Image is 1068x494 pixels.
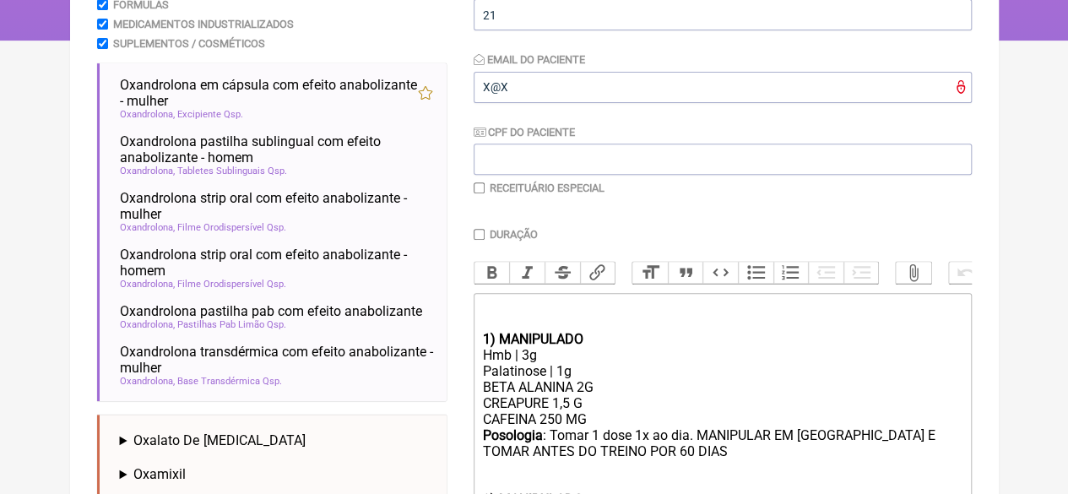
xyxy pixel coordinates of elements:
[177,109,243,120] span: Excipiente Qsp
[949,262,984,284] button: Undo
[113,37,265,50] label: Suplementos / Cosméticos
[177,279,286,290] span: Filme Orodispersível Qsp
[120,432,433,448] summary: Oxalato De [MEDICAL_DATA]
[808,262,843,284] button: Decrease Level
[702,262,738,284] button: Code
[773,262,809,284] button: Numbers
[474,53,585,66] label: Email do Paciente
[120,222,175,233] span: Oxandrolona
[177,319,286,330] span: Pastilhas Pab Limão Qsp
[120,279,175,290] span: Oxandrolona
[120,344,433,376] span: Oxandrolona transdérmica com efeito anabolizante - mulher
[738,262,773,284] button: Bullets
[120,190,433,222] span: Oxandrolona strip oral com efeito anabolizante - mulher
[177,376,282,387] span: Base Transdérmica Qsp
[177,222,286,233] span: Filme Orodispersível Qsp
[482,427,962,491] div: : Tomar 1 dose 1x ao dia. MANIPULAR EM [GEOGRAPHIC_DATA] E TOMAR ANTES DO TREINO POR 60 DIAS
[896,262,931,284] button: Attach Files
[120,109,175,120] span: Oxandrolona
[120,133,433,166] span: Oxandrolona pastilha sublingual com efeito anabolizante - homem
[482,331,583,347] strong: 1) MANIPULADO
[490,228,538,241] label: Duração
[632,262,668,284] button: Heading
[120,247,433,279] span: Oxandrolona strip oral com efeito anabolizante - homem
[120,77,418,109] span: Oxandrolona em cápsula com efeito anabolizante - mulher
[120,400,433,432] span: Oxandrolona pastilha sublingual com efeito anabolizante - mulher
[113,18,294,30] label: Medicamentos Industrializados
[133,432,305,448] span: Oxalato De [MEDICAL_DATA]
[482,427,542,443] strong: Posologia
[133,466,186,482] span: Oxamixil
[482,347,962,363] div: Hmb | 3g
[580,262,615,284] button: Link
[843,262,879,284] button: Increase Level
[177,166,287,176] span: Tabletes Sublinguais Qsp
[509,262,545,284] button: Italic
[120,319,175,330] span: Oxandrolona
[668,262,703,284] button: Quote
[545,262,580,284] button: Strikethrough
[482,363,962,379] div: Palatinose | 1g
[474,126,575,138] label: CPF do Paciente
[482,379,962,427] div: BETA ALANINA 2G CREAPURE 1,5 G CAFEINA 250 MG
[490,182,604,194] label: Receituário Especial
[474,262,510,284] button: Bold
[120,376,175,387] span: Oxandrolona
[120,466,433,482] summary: Oxamixil
[120,166,175,176] span: Oxandrolona
[120,303,422,319] span: Oxandrolona pastilha pab com efeito anabolizante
